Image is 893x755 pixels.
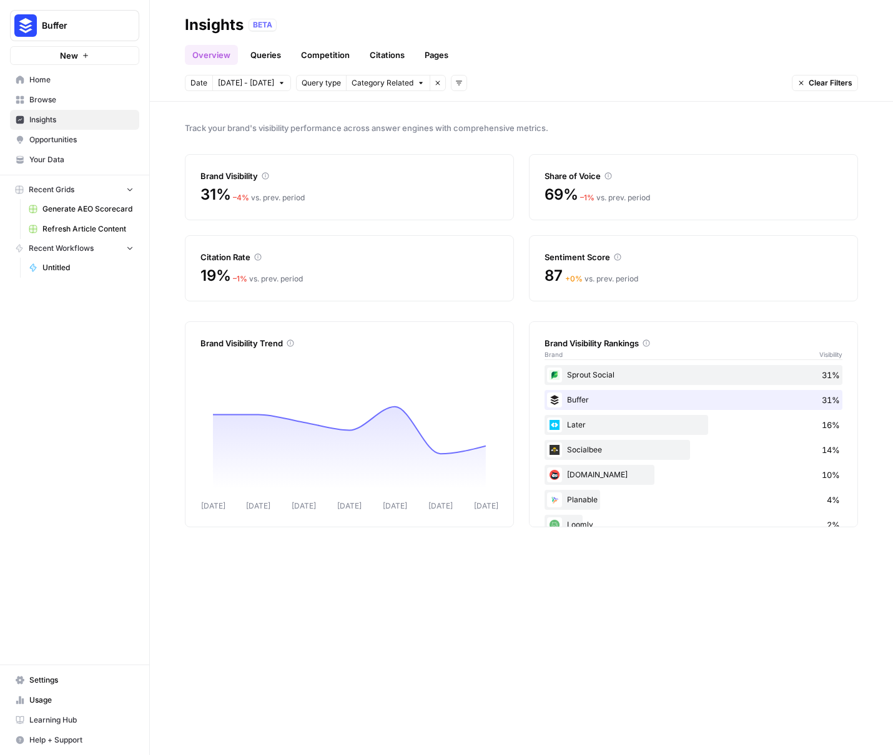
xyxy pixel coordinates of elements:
a: Settings [10,670,139,690]
span: Refresh Article Content [42,223,134,235]
span: Generate AEO Scorecard [42,203,134,215]
span: 31% [200,185,230,205]
span: Clear Filters [809,77,852,89]
div: Brand Visibility Trend [200,337,498,349]
span: Untitled [42,262,134,273]
span: Track your brand's visibility performance across answer engines with comprehensive metrics. [185,122,858,134]
span: 69% [545,185,578,205]
img: Buffer Logo [14,14,37,37]
img: 4onplfa4c41vb42kg4mbazxxmfki [547,368,562,382]
div: Brand Visibility [200,170,498,182]
a: Pages [417,45,456,65]
button: [DATE] - [DATE] [212,75,291,91]
a: Untitled [23,258,139,278]
div: Insights [185,15,244,35]
button: Recent Workflows [10,239,139,258]
img: cshlsokdl6dyfr8bsio1eab8vmxt [547,392,562,407]
span: Learning Hub [29,714,134,726]
a: Overview [185,45,238,65]
a: Citations [362,45,412,65]
span: Opportunities [29,134,134,145]
img: mb1t2d9u38kiznr3u7caq1lqfsvd [547,442,562,457]
tspan: [DATE] [383,501,407,510]
span: 87 [545,266,563,286]
span: Usage [29,694,134,706]
div: vs. prev. period [580,192,650,203]
div: BETA [249,19,277,31]
div: Buffer [545,390,842,410]
span: 19% [200,266,230,286]
a: Browse [10,90,139,110]
span: Insights [29,114,134,125]
span: 31% [822,394,840,406]
span: 2% [827,519,840,531]
button: Category Related [346,75,430,91]
div: Share of Voice [545,170,842,182]
span: – 1 % [233,274,247,283]
a: Generate AEO Scorecard [23,199,139,219]
span: + 0 % [565,274,583,283]
img: wgfroqg7n8lt08le2y7udvb4ka88 [547,492,562,507]
span: Date [190,77,207,89]
a: Refresh Article Content [23,219,139,239]
span: Browse [29,94,134,105]
a: Opportunities [10,130,139,150]
span: 14% [822,444,840,456]
span: 31% [822,369,840,381]
a: Usage [10,690,139,710]
a: Learning Hub [10,710,139,730]
tspan: [DATE] [201,501,225,510]
span: New [60,49,78,62]
button: Clear Filters [792,75,858,91]
div: Planable [545,490,842,510]
a: Queries [243,45,289,65]
div: vs. prev. period [233,273,303,285]
span: – 1 % [580,193,595,202]
a: Your Data [10,150,139,170]
span: Recent Workflows [29,243,94,254]
button: Recent Grids [10,180,139,199]
span: 4% [827,494,840,506]
div: Brand Visibility Rankings [545,337,842,349]
div: Loomly [545,515,842,535]
span: Home [29,74,134,85]
span: Buffer [42,19,117,32]
img: 2gudg7x3jy6kdp1qgboo3374vfkb [547,517,562,532]
span: 10% [822,469,840,481]
a: Insights [10,110,139,130]
tspan: [DATE] [292,501,316,510]
a: Competition [294,45,357,65]
button: New [10,46,139,65]
div: [DOMAIN_NAME] [545,465,842,485]
div: Citation Rate [200,251,498,263]
img: y7aogpycgqgftgr3z9exmtd1oo6j [547,417,562,432]
span: Query type [302,77,341,89]
button: Workspace: Buffer [10,10,139,41]
span: [DATE] - [DATE] [218,77,274,89]
span: Category Related [352,77,413,89]
span: Help + Support [29,734,134,746]
span: Visibility [819,349,842,359]
div: Sentiment Score [545,251,842,263]
div: Sprout Social [545,365,842,385]
span: Brand [545,349,563,359]
div: Socialbee [545,440,842,460]
a: Home [10,70,139,90]
tspan: [DATE] [474,501,498,510]
span: Settings [29,675,134,686]
div: Later [545,415,842,435]
tspan: [DATE] [428,501,453,510]
tspan: [DATE] [246,501,270,510]
tspan: [DATE] [337,501,362,510]
span: Recent Grids [29,184,74,195]
div: vs. prev. period [565,273,638,285]
img: d3o86dh9e5t52ugdlebkfaguyzqk [547,467,562,482]
div: vs. prev. period [233,192,305,203]
span: – 4 % [233,193,249,202]
span: Your Data [29,154,134,165]
span: 16% [822,419,840,431]
button: Help + Support [10,730,139,750]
